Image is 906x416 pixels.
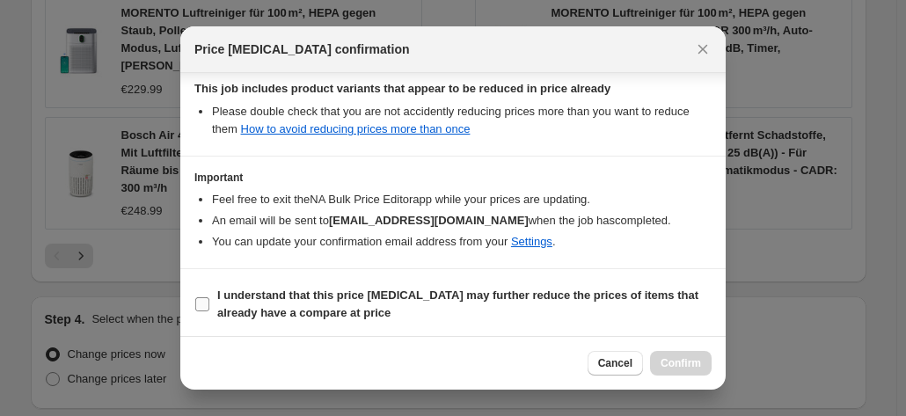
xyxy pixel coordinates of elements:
button: Cancel [588,351,643,376]
span: Cancel [598,356,632,370]
a: How to avoid reducing prices more than once [241,122,471,135]
span: Price [MEDICAL_DATA] confirmation [194,40,410,58]
h3: Important [194,171,712,185]
b: This job includes product variants that appear to be reduced in price already [194,82,610,95]
b: [EMAIL_ADDRESS][DOMAIN_NAME] [329,214,529,227]
li: Feel free to exit the NA Bulk Price Editor app while your prices are updating. [212,191,712,208]
li: Please double check that you are not accidently reducing prices more than you want to reduce them [212,103,712,138]
b: I understand that this price [MEDICAL_DATA] may further reduce the prices of items that already h... [217,288,698,319]
li: An email will be sent to when the job has completed . [212,212,712,230]
li: You can update your confirmation email address from your . [212,233,712,251]
a: Settings [511,235,552,248]
button: Close [690,37,715,62]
